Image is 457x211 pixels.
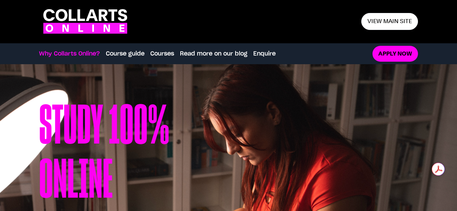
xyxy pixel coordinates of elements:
[372,46,418,62] a: Apply now
[253,49,276,58] a: Enquire
[39,49,100,58] a: Why Collarts Online?
[106,49,145,58] a: Course guide
[150,49,174,58] a: Courses
[180,49,247,58] a: Read more on our blog
[361,13,418,30] a: View main site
